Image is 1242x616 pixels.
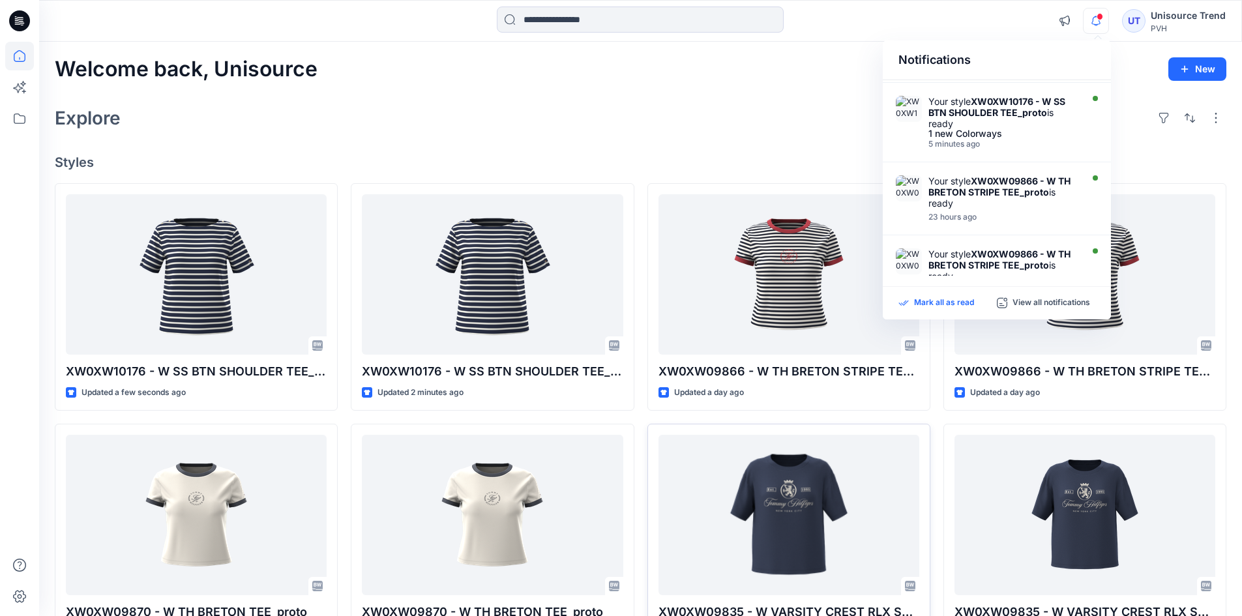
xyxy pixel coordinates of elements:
p: XW0XW10176 - W SS BTN SHOULDER TEE_proto [66,362,327,381]
h4: Styles [55,154,1226,170]
a: XW0XW09835 - W VARSITY CREST RLX SS TEE_proto [658,435,919,596]
div: Unisource Trend [1151,8,1226,23]
img: XW0XW09866 - W TH BRETON STRIPE TEE_proto [896,175,922,201]
p: Updated a day ago [674,386,744,400]
p: View all notifications [1013,297,1090,309]
div: Your style is ready [928,248,1078,282]
p: XW0XW09866 - W TH BRETON STRIPE TEE_proto [658,362,919,381]
a: XW0XW09835 - W VARSITY CREST RLX SS TEE_proto [954,435,1215,596]
img: XW0XW10176 - W SS BTN SHOULDER TEE_proto [896,96,922,122]
a: XW0XW09866 - W TH BRETON STRIPE TEE_proto [658,194,919,355]
strong: XW0XW10176 - W SS BTN SHOULDER TEE_proto [928,96,1065,118]
div: Your style is ready [928,96,1078,129]
div: 1 new Colorways [928,129,1078,138]
a: XW0XW09870 - W TH BRETON TEE_proto [362,435,623,596]
div: Your style is ready [928,175,1078,209]
p: Updated a few seconds ago [81,386,186,400]
p: Updated a day ago [970,386,1040,400]
a: XW0XW10176 - W SS BTN SHOULDER TEE_proto [362,194,623,355]
a: XW0XW10176 - W SS BTN SHOULDER TEE_proto [66,194,327,355]
strong: XW0XW09866 - W TH BRETON STRIPE TEE_proto [928,248,1071,271]
div: Notifications [883,40,1111,80]
button: New [1168,57,1226,81]
div: Tuesday, September 23, 2025 11:51 [928,139,1078,149]
h2: Welcome back, Unisource [55,57,318,81]
div: Monday, September 22, 2025 12:58 [928,213,1078,222]
a: XW0XW09870 - W TH BRETON TEE_proto [66,435,327,596]
p: XW0XW09866 - W TH BRETON STRIPE TEE_proto [954,362,1215,381]
p: XW0XW10176 - W SS BTN SHOULDER TEE_proto [362,362,623,381]
img: XW0XW09866 - W TH BRETON STRIPE TEE_proto [896,248,922,274]
div: PVH [1151,23,1226,33]
strong: XW0XW09866 - W TH BRETON STRIPE TEE_proto [928,175,1071,198]
p: Updated 2 minutes ago [377,386,464,400]
div: UT [1122,9,1146,33]
p: Mark all as read [914,297,974,309]
h2: Explore [55,108,121,128]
